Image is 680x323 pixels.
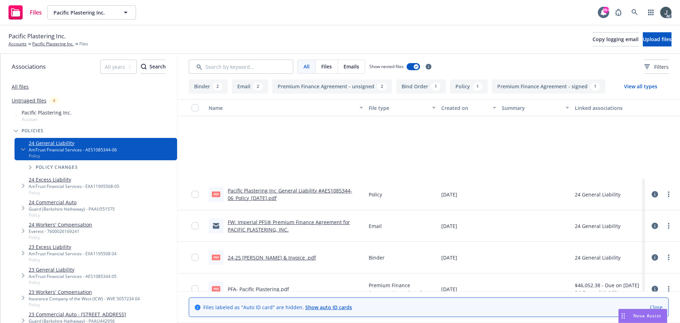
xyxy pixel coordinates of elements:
[441,285,457,293] span: [DATE]
[590,83,600,90] div: 1
[664,285,673,293] a: more
[29,296,140,302] div: Insurance Company of the West (ICW) - WVE 5057234 04
[141,64,147,69] svg: Search
[22,109,72,116] span: Pacific Plastering Inc.
[499,99,572,116] button: Summary
[664,222,673,230] a: more
[253,83,263,90] div: 2
[6,2,45,22] a: Files
[369,222,382,230] span: Email
[30,10,42,15] span: Files
[192,285,199,293] input: Toggle Row Selected
[603,7,609,13] div: 99+
[8,32,66,41] span: Pacific Plastering Inc.
[633,313,661,319] span: Nova Assist
[192,254,199,261] input: Toggle Row Selected
[575,222,620,230] div: 24 General Liability
[189,60,293,74] input: Search by keyword...
[53,9,115,16] span: Pacific Plastering Inc.
[29,234,92,240] span: Policy
[575,104,642,112] div: Linked associations
[12,83,29,90] a: All files
[22,116,72,122] span: Account
[575,254,620,261] div: 24 General Liability
[8,41,27,47] a: Accounts
[209,104,355,112] div: Name
[575,282,639,289] div: $46,052.38 - Due on [DATE]
[29,243,117,251] a: 23 Excess Liability
[441,222,457,230] span: [DATE]
[29,266,117,273] a: 23 General Liability
[29,139,117,147] a: 24 General Liability
[29,228,92,234] div: Everest - 7600026169241
[473,83,482,90] div: 1
[29,212,115,218] span: Policy
[575,289,639,296] div: 24 General Liability
[49,96,59,105] div: 4
[206,99,366,116] button: Name
[613,79,669,94] button: View all types
[305,304,352,311] a: Show auto ID cards
[22,129,44,133] span: Policies
[29,221,92,228] a: 24 Workers' Compensation
[664,253,673,262] a: more
[575,191,620,198] div: 24 General Liability
[29,257,117,263] span: Policy
[29,176,119,183] a: 24 Excess Liability
[212,286,220,291] span: pdf
[228,286,289,293] a: PFA- Pacific Plastering.pdf
[664,190,673,199] a: more
[611,5,625,20] a: Report a Bug
[366,99,438,116] button: File type
[29,206,115,212] div: Guard (Berkshire Hathaway) - PAAU551575
[36,165,78,169] span: Policy changes
[650,303,663,311] a: Close
[29,190,119,196] span: Policy
[29,199,115,206] a: 24 Commercial Auto
[396,79,446,94] button: Bind Order
[321,63,332,70] span: Files
[628,5,642,20] a: Search
[377,83,387,90] div: 2
[29,279,117,285] span: Policy
[369,254,385,261] span: Binder
[213,83,222,90] div: 2
[29,183,119,189] div: AmTrust Financial Services - EXA11995508-05
[369,282,436,296] span: Premium Finance Agreement - unsigned
[369,191,382,198] span: Policy
[212,255,220,260] span: pdf
[643,36,671,43] span: Upload files
[593,36,639,43] span: Copy logging email
[654,63,669,71] span: Filters
[32,41,74,47] a: Pacific Plastering Inc.
[369,63,404,69] span: Show nested files
[29,153,117,159] span: Policy
[344,63,359,70] span: Emails
[618,309,667,323] button: Nova Assist
[304,63,310,70] span: All
[232,79,268,94] button: Email
[619,309,628,323] div: Drag to move
[212,191,220,197] span: pdf
[29,288,140,296] a: 23 Workers' Compensation
[492,79,605,94] button: Premium Finance Agreement - signed
[272,79,392,94] button: Premium Finance Agreement - unsigned
[450,79,488,94] button: Policy
[431,83,441,90] div: 1
[441,254,457,261] span: [DATE]
[441,191,457,198] span: [DATE]
[29,302,140,308] span: Policy
[141,60,166,73] div: Search
[29,273,117,279] div: AmTrust Financial Services - AES1085344 05
[79,41,88,47] span: Files
[47,5,136,20] button: Pacific Plastering Inc.
[228,187,352,201] a: Pacific Plastering Inc_General Liability #AES1085344-06_Policy_[DATE].pdf
[203,303,352,311] span: Files labeled as "Auto ID card" are hidden.
[12,97,46,104] a: Untriaged files
[12,62,46,71] span: Associations
[644,5,658,20] a: Switch app
[572,99,645,116] button: Linked associations
[192,104,199,111] input: Select all
[644,60,669,74] button: Filters
[29,311,126,318] a: 23 Commercial Auto - [STREET_ADDRESS]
